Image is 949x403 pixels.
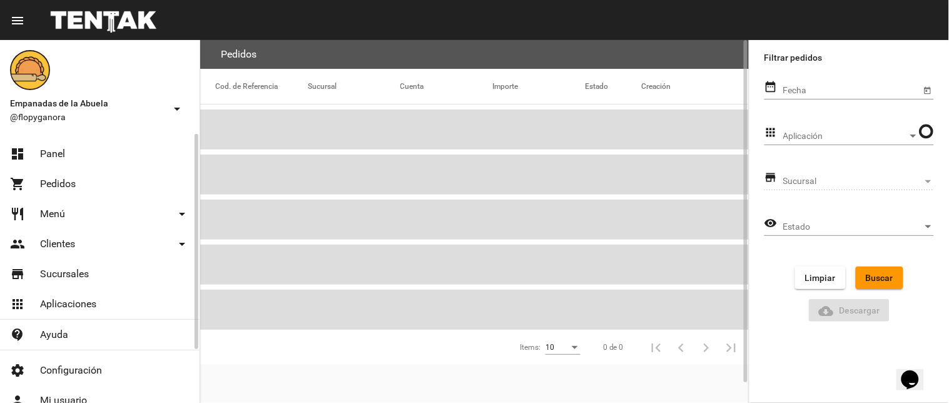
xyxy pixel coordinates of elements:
[10,237,25,252] mat-icon: people
[795,267,846,289] button: Limpiar
[40,208,65,220] span: Menú
[783,131,919,141] mat-select: Aplicación
[40,148,65,160] span: Panel
[40,268,89,280] span: Sucursales
[400,69,493,104] mat-header-cell: Cuenta
[783,176,934,186] mat-select: Sucursal
[10,297,25,312] mat-icon: apps
[783,222,934,232] mat-select: Estado
[764,170,778,185] mat-icon: store
[10,13,25,28] mat-icon: menu
[308,69,400,104] mat-header-cell: Sucursal
[492,69,585,104] mat-header-cell: Importe
[175,207,190,222] mat-icon: arrow_drop_down
[40,178,76,190] span: Pedidos
[221,46,256,63] h3: Pedidos
[546,343,554,352] span: 10
[10,50,50,90] img: f0136945-ed32-4f7c-91e3-a375bc4bb2c5.png
[200,69,308,104] mat-header-cell: Cod. de Referencia
[40,329,68,341] span: Ayuda
[764,125,778,140] mat-icon: apps
[40,238,75,250] span: Clientes
[170,101,185,116] mat-icon: arrow_drop_down
[546,344,581,352] mat-select: Items:
[809,299,890,322] button: Descargar ReporteDescargar
[764,50,934,65] label: Filtrar pedidos
[783,86,921,96] input: Fecha
[783,131,908,141] span: Aplicación
[200,40,749,69] flou-section-header: Pedidos
[783,222,923,232] span: Estado
[694,335,719,360] button: Siguiente
[40,364,102,377] span: Configuración
[783,176,923,186] span: Sucursal
[10,96,165,111] span: Empanadas de la Abuela
[603,341,624,354] div: 0 de 0
[641,69,749,104] mat-header-cell: Creación
[10,267,25,282] mat-icon: store
[819,304,834,319] mat-icon: Descargar Reporte
[40,298,96,310] span: Aplicaciones
[819,305,880,315] span: Descargar
[10,327,25,342] mat-icon: contact_support
[644,335,669,360] button: Primera
[10,363,25,378] mat-icon: settings
[856,267,903,289] button: Buscar
[764,216,778,231] mat-icon: visibility
[10,146,25,161] mat-icon: dashboard
[866,273,893,283] span: Buscar
[10,207,25,222] mat-icon: restaurant
[764,79,778,94] mat-icon: date_range
[805,273,836,283] span: Limpiar
[669,335,694,360] button: Anterior
[10,111,165,123] span: @flopyganora
[175,237,190,252] mat-icon: arrow_drop_down
[520,341,540,354] div: Items:
[585,69,641,104] mat-header-cell: Estado
[10,176,25,191] mat-icon: shopping_cart
[719,335,744,360] button: Última
[896,353,936,390] iframe: chat widget
[921,83,934,96] button: Open calendar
